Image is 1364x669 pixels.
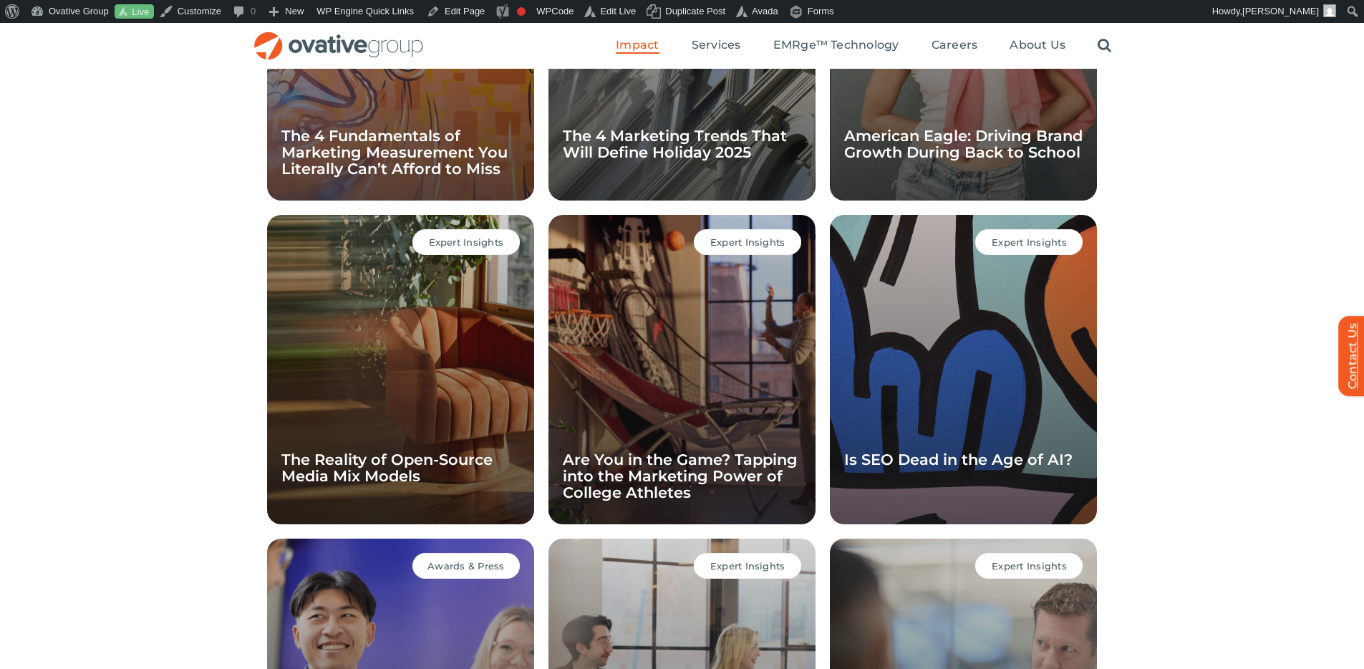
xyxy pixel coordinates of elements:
span: Careers [932,38,978,52]
span: About Us [1010,38,1065,52]
a: About Us [1010,38,1065,54]
a: Live [115,4,154,19]
a: The Reality of Open-Source Media Mix Models [281,451,493,485]
span: Impact [616,38,659,52]
a: The 4 Marketing Trends That Will Define Holiday 2025 [563,127,787,161]
a: Impact [616,38,659,54]
span: Services [692,38,741,52]
a: Search [1098,38,1111,54]
a: OG_Full_horizontal_RGB [253,30,425,44]
div: Focus keyphrase not set [517,7,526,16]
span: [PERSON_NAME] [1242,6,1319,16]
a: The 4 Fundamentals of Marketing Measurement You Literally Can’t Afford to Miss [281,127,508,178]
a: EMRge™ Technology [773,38,899,54]
a: Careers [932,38,978,54]
a: Is SEO Dead in the Age of AI? [844,451,1073,468]
nav: Menu [616,23,1111,69]
a: American Eagle: Driving Brand Growth During Back to School [844,127,1083,161]
a: Are You in the Game? Tapping into the Marketing Power of College Athletes [563,451,798,501]
a: Services [692,38,741,54]
span: EMRge™ Technology [773,38,899,52]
